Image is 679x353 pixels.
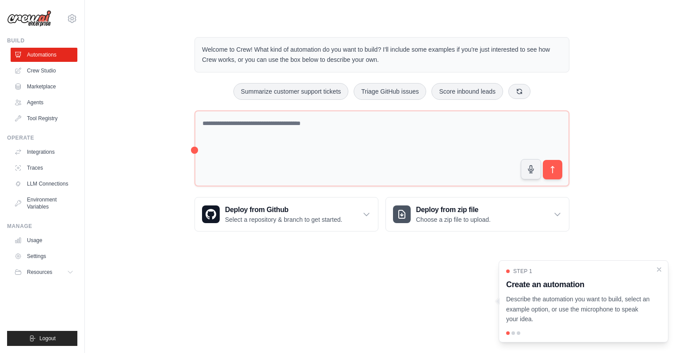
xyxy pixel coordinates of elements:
[7,10,51,27] img: Logo
[27,269,52,276] span: Resources
[656,266,663,273] button: Close walkthrough
[39,335,56,342] span: Logout
[7,134,77,141] div: Operate
[431,83,503,100] button: Score inbound leads
[7,331,77,346] button: Logout
[416,215,491,224] p: Choose a zip file to upload.
[11,111,77,125] a: Tool Registry
[11,193,77,214] a: Environment Variables
[11,64,77,78] a: Crew Studio
[7,37,77,44] div: Build
[11,177,77,191] a: LLM Connections
[11,233,77,247] a: Usage
[225,205,342,215] h3: Deploy from Github
[11,161,77,175] a: Traces
[416,205,491,215] h3: Deploy from zip file
[11,145,77,159] a: Integrations
[506,278,650,291] h3: Create an automation
[7,223,77,230] div: Manage
[11,48,77,62] a: Automations
[506,294,650,324] p: Describe the automation you want to build, select an example option, or use the microphone to spe...
[233,83,348,100] button: Summarize customer support tickets
[513,268,532,275] span: Step 1
[11,80,77,94] a: Marketplace
[11,265,77,279] button: Resources
[202,45,562,65] p: Welcome to Crew! What kind of automation do you want to build? I'll include some examples if you'...
[11,249,77,263] a: Settings
[354,83,426,100] button: Triage GitHub issues
[225,215,342,224] p: Select a repository & branch to get started.
[11,95,77,110] a: Agents
[635,311,679,353] iframe: Chat Widget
